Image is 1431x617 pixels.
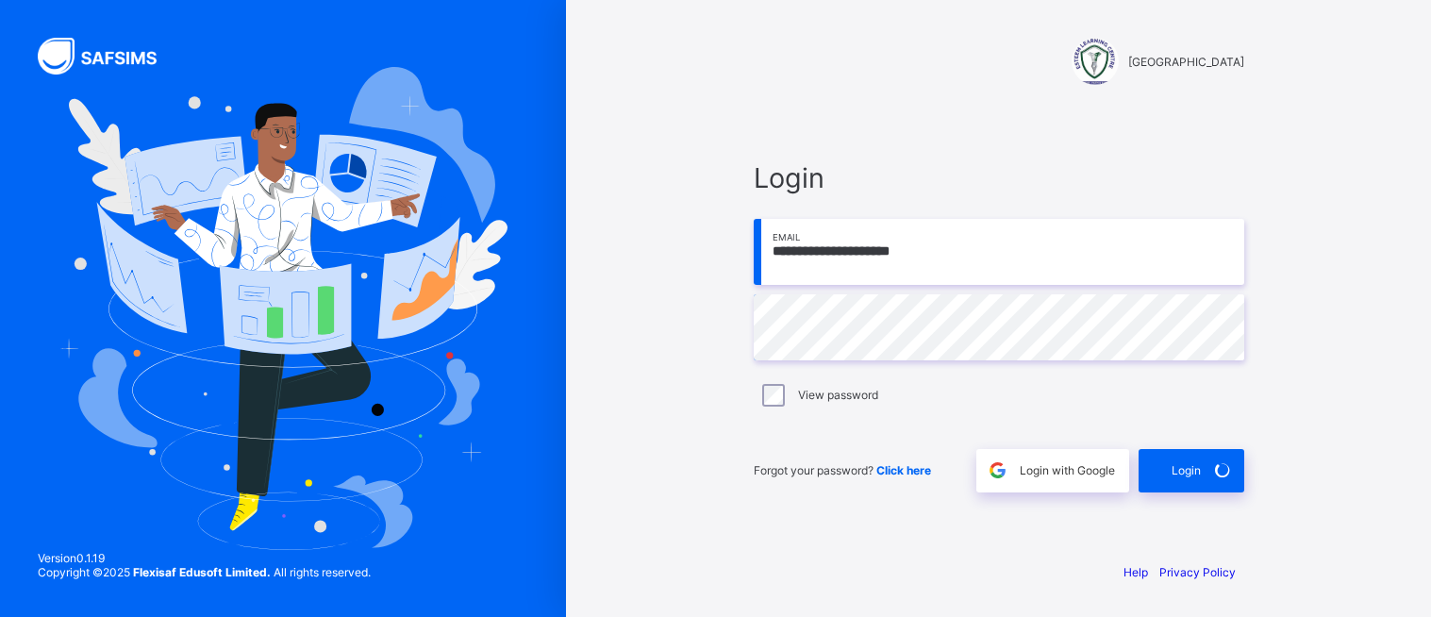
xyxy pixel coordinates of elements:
span: [GEOGRAPHIC_DATA] [1128,55,1244,69]
span: Copyright © 2025 All rights reserved. [38,565,371,579]
img: SAFSIMS Logo [38,38,179,75]
label: View password [798,388,878,402]
strong: Flexisaf Edusoft Limited. [133,565,271,579]
span: Login with Google [1020,463,1115,477]
img: Hero Image [58,67,508,550]
a: Help [1123,565,1148,579]
span: Version 0.1.19 [38,551,371,565]
img: google.396cfc9801f0270233282035f929180a.svg [987,459,1008,481]
a: Privacy Policy [1159,565,1236,579]
a: Click here [876,463,931,477]
span: Login [754,161,1244,194]
span: Login [1172,463,1201,477]
span: Forgot your password? [754,463,931,477]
